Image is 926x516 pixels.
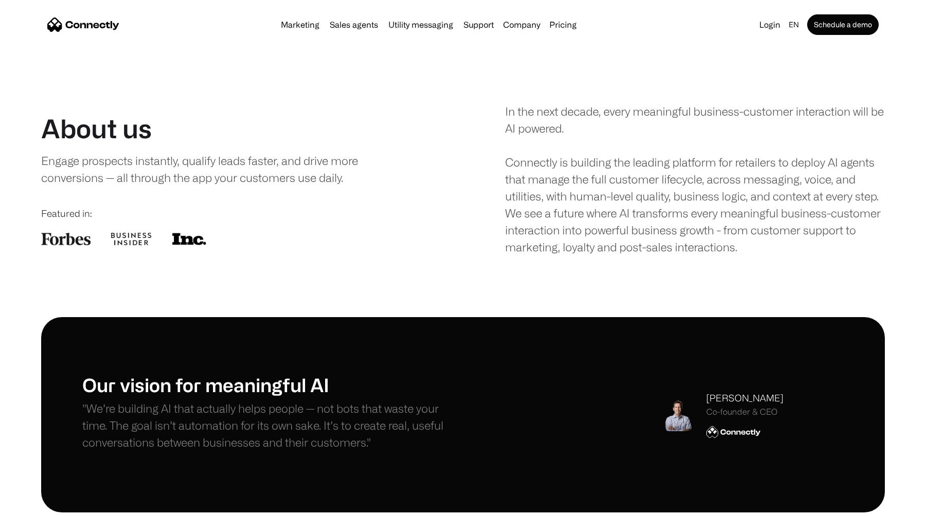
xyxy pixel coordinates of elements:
h1: About us [41,113,152,144]
a: Login [755,17,785,32]
a: Marketing [277,21,324,29]
div: Company [500,17,543,32]
div: Company [503,17,540,32]
a: home [47,17,119,32]
div: Co-founder & CEO [706,407,783,417]
div: en [785,17,805,32]
div: Engage prospects instantly, qualify leads faster, and drive more conversions — all through the ap... [41,152,402,186]
a: Schedule a demo [807,14,879,35]
h1: Our vision for meaningful AI [82,374,463,396]
div: en [789,17,799,32]
aside: Language selected: English [10,497,62,512]
a: Utility messaging [384,21,457,29]
div: In the next decade, every meaningful business-customer interaction will be AI powered. Connectly ... [505,103,885,255]
a: Pricing [545,21,581,29]
div: [PERSON_NAME] [706,391,783,405]
ul: Language list [21,498,62,512]
a: Support [459,21,498,29]
div: Featured in: [41,207,421,220]
a: Sales agents [326,21,382,29]
p: "We’re building AI that actually helps people — not bots that waste your time. The goal isn’t aut... [82,400,463,451]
